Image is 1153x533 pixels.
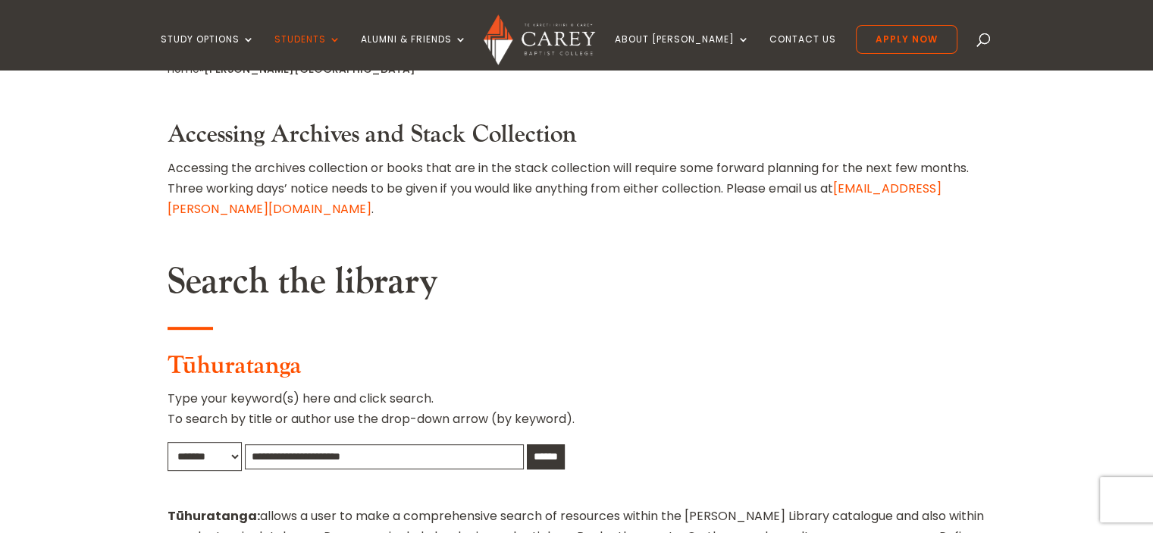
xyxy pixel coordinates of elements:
[161,34,255,70] a: Study Options
[361,34,467,70] a: Alumni & Friends
[615,34,750,70] a: About [PERSON_NAME]
[274,34,341,70] a: Students
[856,25,957,54] a: Apply Now
[168,260,986,312] h2: Search the library
[769,34,836,70] a: Contact Us
[168,121,986,157] h3: Accessing Archives and Stack Collection
[168,507,260,525] strong: Tūhuratanga:
[168,388,986,441] p: Type your keyword(s) here and click search. To search by title or author use the drop-down arrow ...
[168,158,986,220] p: Accessing the archives collection or books that are in the stack collection will require some for...
[168,352,986,388] h3: Tūhuratanga
[484,14,595,65] img: Carey Baptist College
